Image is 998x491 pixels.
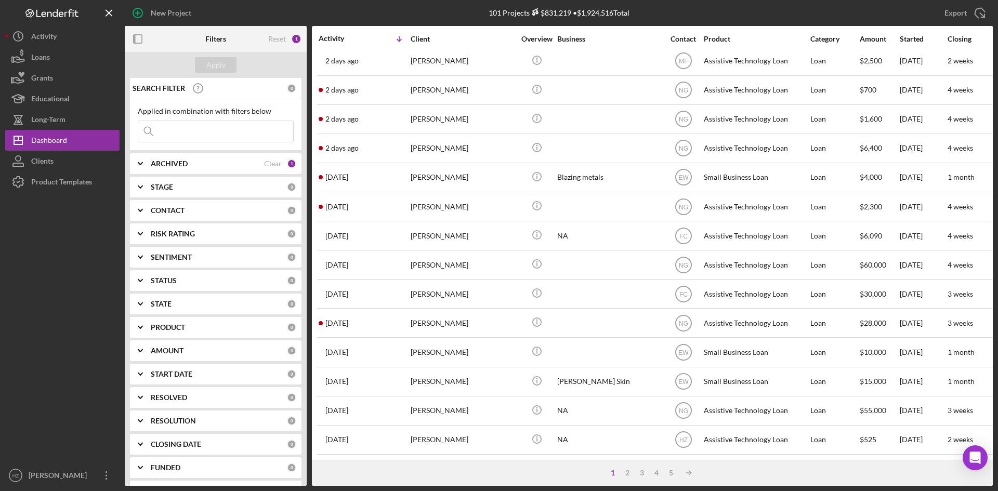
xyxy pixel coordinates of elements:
button: Product Templates [5,171,120,192]
time: 1 month [948,348,975,356]
text: NG [679,87,688,94]
span: $10,000 [860,348,886,356]
time: 4 weeks [948,202,973,211]
div: $831,219 [530,8,571,17]
div: Amount [860,35,899,43]
div: Small Business Loan [704,338,808,366]
div: [PERSON_NAME] [411,309,515,337]
text: EW [678,378,689,386]
div: Small Business Loan [704,368,808,395]
div: Educational [31,88,70,112]
text: NG [679,320,688,327]
div: Category [810,35,859,43]
time: 2025-10-11 17:49 [325,173,348,181]
b: RESOLVED [151,393,187,402]
span: $28,000 [860,319,886,327]
div: 0 [287,253,296,262]
div: 0 [287,463,296,472]
text: HZ [12,473,19,479]
time: 2025-10-08 21:43 [325,406,348,415]
time: 2 weeks [948,56,973,65]
div: 0 [287,346,296,355]
div: 101 Projects • $1,924,516 Total [489,8,629,17]
text: NG [679,203,688,210]
div: Small Business Loan [704,164,808,191]
b: PRODUCT [151,323,185,331]
div: 5 [664,469,678,477]
time: 4 weeks [948,231,973,240]
b: Filters [205,35,226,43]
button: New Project [125,3,202,23]
div: Open Intercom Messenger [963,445,988,470]
b: STATE [151,300,172,308]
time: 2025-10-10 17:40 [325,290,348,298]
div: Contact [664,35,703,43]
time: 2025-10-10 20:21 [325,261,348,269]
time: 2025-10-12 03:21 [325,144,359,152]
button: Grants [5,68,120,88]
div: [DATE] [900,164,947,191]
span: $6,090 [860,231,882,240]
div: [DATE] [900,135,947,162]
time: 1 month [948,172,975,181]
div: Assistive Technology Loan [704,47,808,75]
div: [PERSON_NAME] [411,193,515,220]
div: [PERSON_NAME] [411,105,515,133]
div: Loan [810,193,859,220]
time: 4 weeks [948,114,973,123]
span: $30,000 [860,289,886,298]
div: Overview [517,35,556,43]
text: MF [679,58,688,65]
button: Loans [5,47,120,68]
div: Loan [810,222,859,249]
span: $2,300 [860,202,882,211]
time: 3 weeks [948,289,973,298]
div: [DATE] [900,368,947,395]
b: RISK RATING [151,230,195,238]
span: $700 [860,85,876,94]
a: Dashboard [5,130,120,151]
time: 2 weeks [948,435,973,444]
time: 2025-10-11 00:01 [325,232,348,240]
div: Loan [810,309,859,337]
div: [PERSON_NAME] [411,222,515,249]
div: NA [557,397,661,424]
div: [PERSON_NAME] [411,47,515,75]
text: NG [679,116,688,123]
div: [DATE] [900,426,947,454]
div: Assistive Technology Loan [704,251,808,278]
div: [PERSON_NAME] [411,338,515,366]
button: Long-Term [5,109,120,130]
div: Blazing metals [557,164,661,191]
div: [DATE] [900,309,947,337]
div: Product Templates [31,171,92,195]
div: New Project [151,3,191,23]
div: [PERSON_NAME] [26,465,94,488]
b: CLOSING DATE [151,440,201,448]
b: ARCHIVED [151,160,188,168]
time: 4 weeks [948,143,973,152]
b: SEARCH FILTER [133,84,185,92]
div: Business [557,35,661,43]
span: $60,000 [860,260,886,269]
div: 0 [287,84,296,93]
div: Loan [810,76,859,104]
div: 0 [287,416,296,426]
time: 3 weeks [948,319,973,327]
time: 2025-10-08 16:28 [325,435,348,444]
span: $15,000 [860,377,886,386]
div: 2 [620,469,635,477]
text: NG [679,145,688,152]
div: Assistive Technology Loan [704,426,808,454]
a: Clients [5,151,120,171]
time: 2025-10-12 04:35 [325,115,359,123]
div: [PERSON_NAME] [411,368,515,395]
div: 4 [649,469,664,477]
text: EW [678,349,689,356]
div: 0 [287,299,296,309]
button: Activity [5,26,120,47]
